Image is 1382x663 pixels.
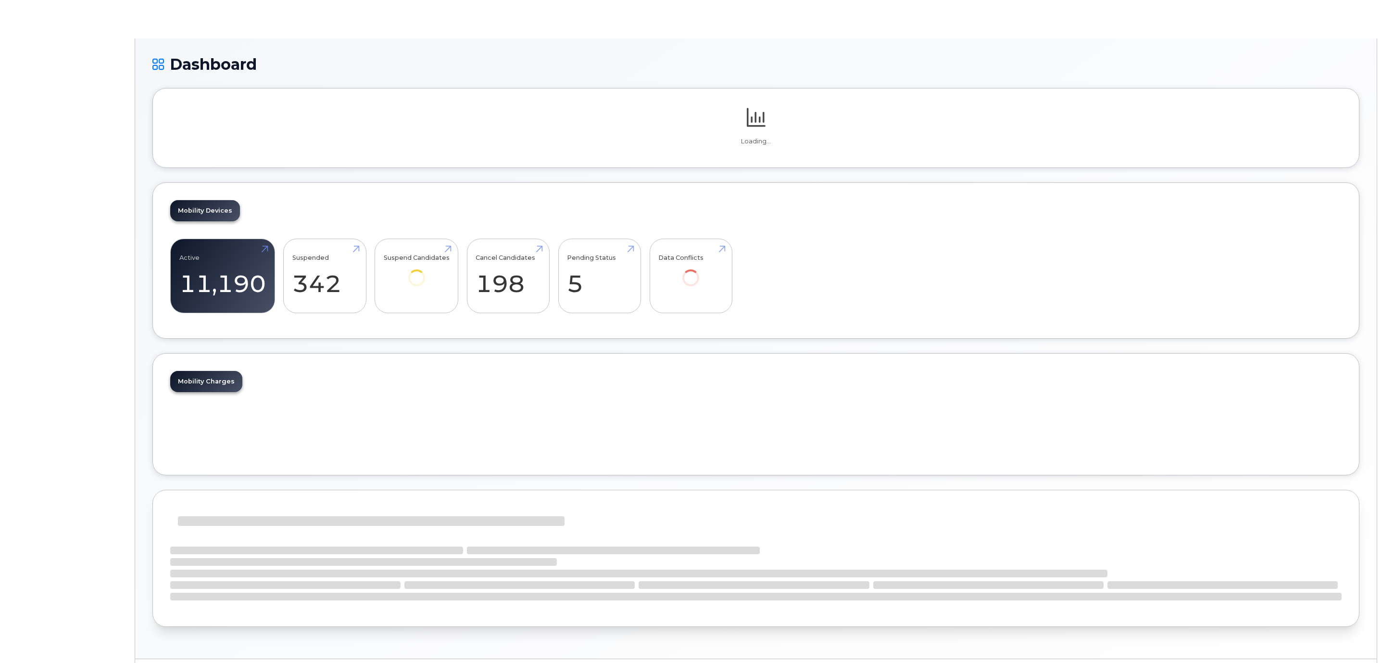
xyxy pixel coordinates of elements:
a: Pending Status 5 [567,244,632,308]
h1: Dashboard [152,56,1359,73]
a: Suspend Candidates [384,244,450,300]
a: Active 11,190 [179,244,266,308]
a: Suspended 342 [292,244,357,308]
p: Loading... [170,137,1342,146]
a: Mobility Devices [170,200,240,221]
a: Mobility Charges [170,371,242,392]
a: Data Conflicts [658,244,723,300]
a: Cancel Candidates 198 [476,244,540,308]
